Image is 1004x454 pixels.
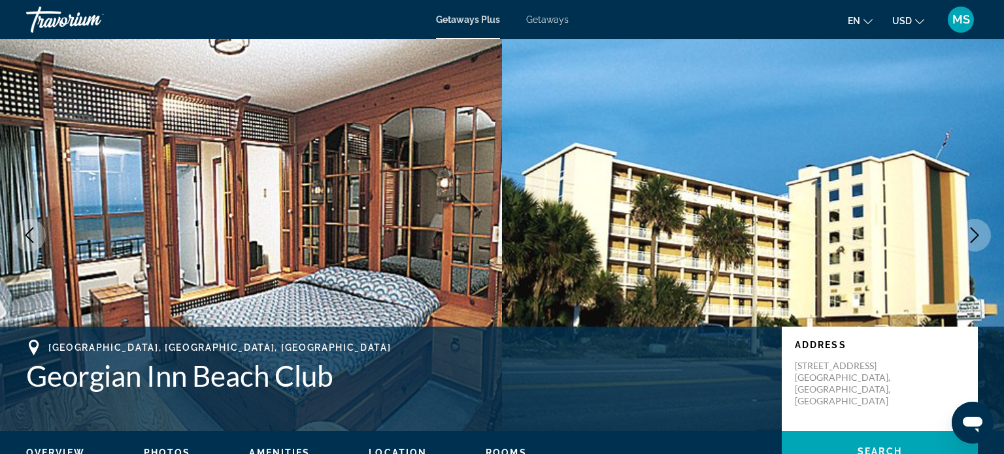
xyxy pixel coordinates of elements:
iframe: Button to launch messaging window [952,402,994,444]
button: Next image [958,219,991,251]
p: Address [795,340,965,350]
a: Getaways [526,14,569,25]
a: Travorium [26,3,157,37]
a: Getaways Plus [436,14,500,25]
span: en [848,16,860,26]
button: User Menu [944,6,978,33]
span: USD [892,16,912,26]
span: MS [952,13,970,26]
button: Previous image [13,219,46,251]
p: [STREET_ADDRESS] [GEOGRAPHIC_DATA], [GEOGRAPHIC_DATA], [GEOGRAPHIC_DATA] [795,360,899,407]
button: Change currency [892,11,924,30]
button: Change language [848,11,873,30]
h1: Georgian Inn Beach Club [26,359,769,393]
span: [GEOGRAPHIC_DATA], [GEOGRAPHIC_DATA], [GEOGRAPHIC_DATA] [48,342,391,353]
